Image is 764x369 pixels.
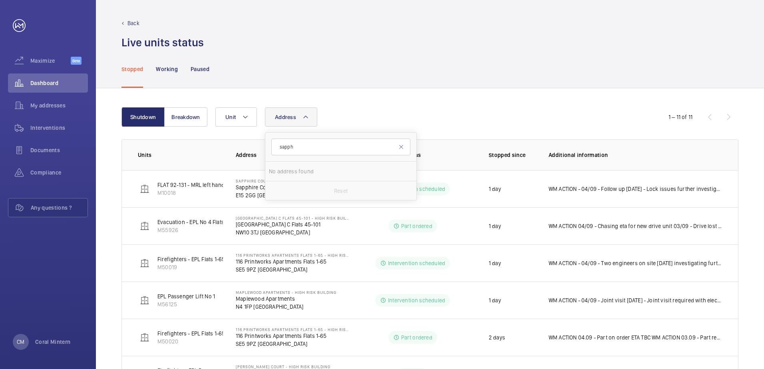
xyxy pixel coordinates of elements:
span: Compliance [30,169,88,177]
p: Part ordered [401,333,432,341]
p: Maplewood Apartments [236,295,336,303]
span: Documents [30,146,88,154]
p: WM ACTION 04.09 - Part on order ETA TBC WM ACTION 03.09 - Part required, supply chain currently s... [549,333,722,341]
button: Address [265,107,317,127]
p: M50020 [157,337,238,345]
p: WM ACTION - 04/09 - Joint visit [DATE] - Joint visit required with electrician [549,296,722,304]
p: WM ACTION - 04/09 - Follow up [DATE] - Lock issues further investigation required [549,185,722,193]
p: SE5 9PZ [GEOGRAPHIC_DATA] [236,266,349,274]
p: Firefighters - EPL Flats 1-65 No 2 [157,329,238,337]
span: Dashboard [30,79,88,87]
span: Any questions ? [31,204,88,212]
p: WM ACTION 04/09 - Chasing eta for new drive unit 03/09 - Drive lost in transit [549,222,722,230]
p: WM ACTION - 04/09 - Two engineers on site [DATE] investigating further 03/09 - Technical visit re... [549,259,722,267]
p: CM [17,338,24,346]
p: Coral Mintern [35,338,71,346]
span: Interventions [30,124,88,132]
p: SE5 9PZ [GEOGRAPHIC_DATA] [236,340,349,348]
p: Paused [191,65,209,73]
div: 1 – 11 of 11 [668,113,692,121]
p: Address [236,151,349,159]
span: Beta [71,57,82,65]
p: [PERSON_NAME] Court - High Risk Building [236,364,330,369]
span: My addresses [30,101,88,109]
p: Evacuation - EPL No 4 Flats 45-101 R/h [157,218,251,226]
button: Breakdown [164,107,207,127]
p: N4 1FP [GEOGRAPHIC_DATA] [236,303,336,311]
p: 2 days [489,333,505,341]
p: Stopped [121,65,143,73]
p: Part ordered [401,222,432,230]
p: FLAT 92-131 - MRL left hand side - 10 Floors [157,181,263,189]
p: 116 Printworks Apartments Flats 1-65 - High Risk Building [236,253,349,258]
p: 116 Printworks Apartments Flats 1-65 [236,332,349,340]
span: Address [275,114,296,120]
li: No address found [265,162,416,181]
p: 1 day [489,296,501,304]
p: Sapphire Court [236,183,317,191]
p: M50019 [157,263,237,271]
p: [GEOGRAPHIC_DATA] C Flats 45-101 [236,220,349,228]
img: elevator.svg [140,221,149,231]
p: [GEOGRAPHIC_DATA] C Flats 45-101 - High Risk Building [236,216,349,220]
input: Search by address [271,139,410,155]
button: Shutdown [121,107,165,127]
span: Unit [225,114,236,120]
span: Maximize [30,57,71,65]
p: EPL Passenger Lift No 1 [157,292,215,300]
p: Firefighters - EPL Flats 1-65 No 1 [157,255,237,263]
p: Reset [334,187,348,195]
img: elevator.svg [140,258,149,268]
p: Back [127,19,139,27]
p: Intervention scheduled [388,296,445,304]
img: elevator.svg [140,296,149,305]
p: E15 2GG [GEOGRAPHIC_DATA] [236,191,317,199]
p: 116 Printworks Apartments Flats 1-65 - High Risk Building [236,327,349,332]
p: 1 day [489,222,501,230]
p: Sapphire Court - High Risk Building [236,179,317,183]
p: M55926 [157,226,251,234]
p: M56125 [157,300,215,308]
p: NW10 3TJ [GEOGRAPHIC_DATA] [236,228,349,236]
p: 1 day [489,185,501,193]
p: Additional information [549,151,722,159]
p: M10018 [157,189,263,197]
button: Unit [215,107,257,127]
img: elevator.svg [140,333,149,342]
p: Stopped since [489,151,536,159]
p: Maplewood Apartments - High Risk Building [236,290,336,295]
p: Units [138,151,223,159]
p: Working [156,65,177,73]
h1: Live units status [121,35,204,50]
p: 1 day [489,259,501,267]
p: 116 Printworks Apartments Flats 1-65 [236,258,349,266]
p: Intervention scheduled [388,259,445,267]
img: elevator.svg [140,184,149,194]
